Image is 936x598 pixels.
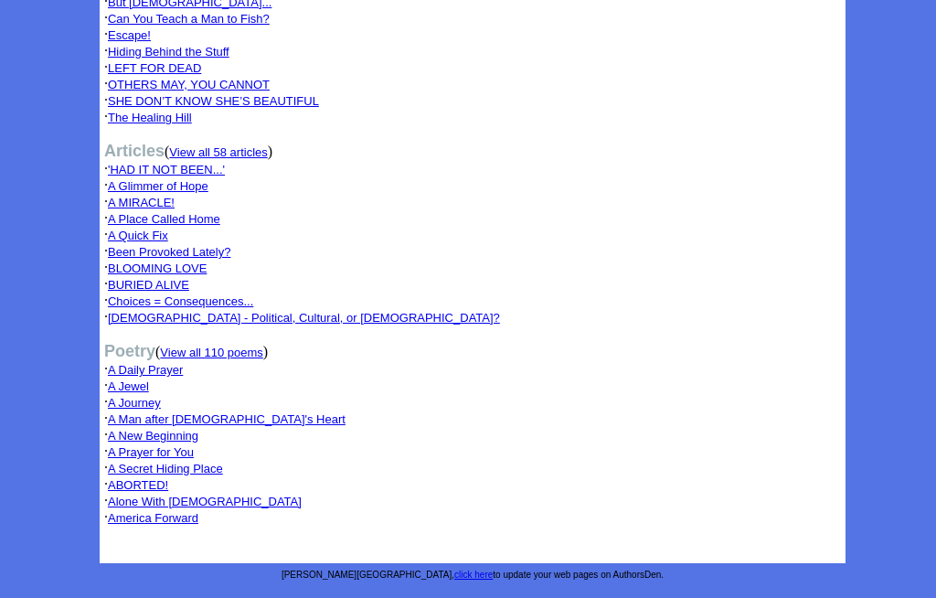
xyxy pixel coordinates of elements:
[160,346,263,359] font: View all 110 poems
[108,245,230,259] a: Been Provoked Lately?
[282,570,664,580] font: [PERSON_NAME][GEOGRAPHIC_DATA], to update your web pages on AuthorsDen.
[169,145,267,159] font: View all 58 articles
[108,396,161,410] a: A Journey
[108,429,198,443] a: A New Beginning
[108,511,198,525] a: America Forward
[108,478,168,492] a: ABORTED!
[108,179,208,193] a: A Glimmer of Hope
[108,363,183,377] a: A Daily Prayer
[108,45,229,59] a: Hiding Behind the Stuff
[108,495,302,508] a: Alone With [DEMOGRAPHIC_DATA]
[108,294,253,308] a: Choices = Consequences...
[108,212,220,226] a: A Place Called Home
[108,445,194,459] a: A Prayer for You
[160,344,263,359] a: View all 110 poems
[104,342,155,360] b: Poetry
[108,163,225,176] a: 'HAD IT NOT BEEN...'
[108,379,149,393] a: A Jewel
[108,12,270,26] a: Can You Teach a Man to Fish?
[108,28,151,42] a: Escape!
[108,229,168,242] a: A Quick Fix
[108,78,270,91] a: OTHERS MAY, YOU CANNOT
[454,570,493,580] a: click here
[169,144,267,159] a: View all 58 articles
[108,61,201,75] a: LEFT FOR DEAD
[108,196,175,209] a: A MIRACLE!
[108,111,192,124] a: The Healing Hill
[108,94,319,108] a: SHE DON’T KNOW SHE’S BEAUTIFUL
[108,462,223,475] a: A Secret Hiding Place
[108,311,500,325] a: [DEMOGRAPHIC_DATA] - Political, Cultural, or [DEMOGRAPHIC_DATA]?
[104,142,165,160] b: Articles
[108,262,207,275] a: BLOOMING LOVE
[108,278,189,292] a: BURIED ALIVE
[108,412,346,426] a: A Man after [DEMOGRAPHIC_DATA]'s Heart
